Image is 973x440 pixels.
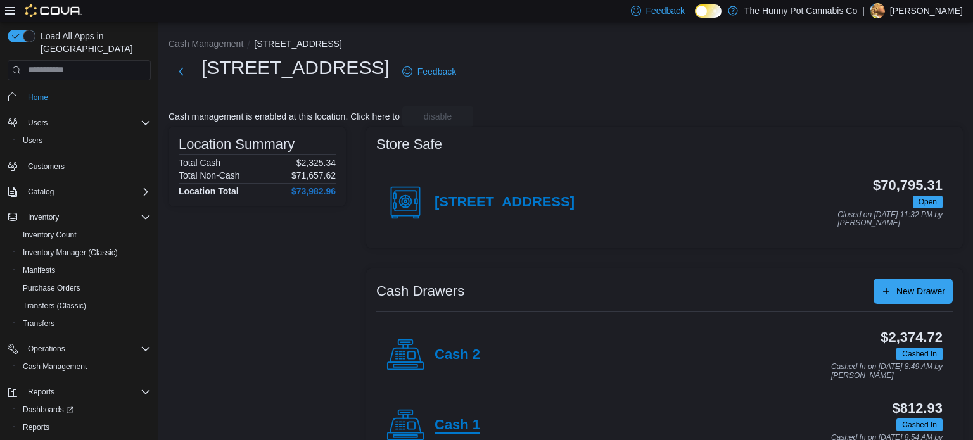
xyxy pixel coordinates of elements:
span: Operations [23,341,151,356]
button: disable [402,106,473,127]
span: Users [23,135,42,146]
span: Dashboards [23,405,73,415]
span: Home [28,92,48,103]
button: Transfers (Classic) [13,297,156,315]
span: Transfers [18,316,151,331]
p: | [862,3,865,18]
span: Cash Management [23,361,87,372]
button: New Drawer [874,279,953,304]
h3: Store Safe [376,137,442,152]
p: Closed on [DATE] 11:32 PM by [PERSON_NAME] [837,211,943,228]
span: Customers [28,161,65,172]
input: Dark Mode [695,4,722,18]
span: Open [919,196,937,208]
span: Reports [28,387,54,397]
button: Cash Management [13,358,156,375]
p: $2,325.34 [296,158,336,168]
a: Home [23,90,53,105]
span: Customers [23,158,151,174]
span: Inventory Count [18,227,151,242]
a: Users [18,133,48,148]
a: Inventory Count [18,227,82,242]
h3: $2,374.72 [881,330,943,345]
span: Transfers (Classic) [18,298,151,313]
a: Inventory Manager (Classic) [18,245,123,260]
h6: Total Cash [179,158,220,168]
h4: [STREET_ADDRESS] [435,194,575,211]
span: Purchase Orders [18,280,151,296]
button: Inventory Manager (Classic) [13,244,156,261]
button: Customers [3,157,156,175]
h4: $73,982.96 [291,186,336,196]
a: Purchase Orders [18,280,86,296]
span: Reports [18,420,151,435]
a: Cash Management [18,359,92,374]
span: Purchase Orders [23,283,80,293]
button: Cash Management [169,39,243,49]
span: Catalog [23,184,151,199]
button: Inventory [3,208,156,226]
a: Manifests [18,263,60,278]
span: Transfers [23,318,54,329]
span: Cashed In [902,348,937,360]
a: Reports [18,420,54,435]
span: Users [23,115,151,130]
button: Inventory [23,210,64,225]
h1: [STREET_ADDRESS] [201,55,390,80]
span: Reports [23,384,151,399]
button: Operations [23,341,70,356]
button: Home [3,88,156,106]
button: Catalog [3,183,156,201]
span: Inventory [28,212,59,222]
span: Load All Apps in [GEOGRAPHIC_DATA] [35,30,151,55]
span: Manifests [23,265,55,275]
a: Dashboards [18,402,79,417]
span: Manifests [18,263,151,278]
a: Transfers (Classic) [18,298,91,313]
a: Transfers [18,316,60,331]
span: Open [913,196,943,208]
span: Inventory Manager (Classic) [18,245,151,260]
button: Reports [13,418,156,436]
a: Customers [23,159,70,174]
span: Inventory Manager (Classic) [23,248,118,258]
span: Catalog [28,187,54,197]
span: Cashed In [896,348,943,360]
img: Cova [25,4,82,17]
span: Feedback [417,65,456,78]
p: The Hunny Pot Cannabis Co [744,3,857,18]
span: Cashed In [896,418,943,431]
nav: An example of EuiBreadcrumbs [169,37,963,53]
p: [PERSON_NAME] [890,3,963,18]
h3: $70,795.31 [873,178,943,193]
button: Users [3,114,156,132]
span: Home [23,89,151,105]
p: $71,657.62 [291,170,336,180]
div: Ryan Noble [870,3,885,18]
h3: Location Summary [179,137,295,152]
button: Reports [23,384,60,399]
span: Users [28,118,48,128]
button: Inventory Count [13,226,156,244]
span: Reports [23,422,49,432]
span: Transfers (Classic) [23,301,86,311]
span: Inventory [23,210,151,225]
a: Feedback [397,59,461,84]
p: Cashed In on [DATE] 8:49 AM by [PERSON_NAME] [831,363,943,380]
button: Catalog [23,184,59,199]
span: Inventory Count [23,230,77,240]
button: Reports [3,383,156,401]
button: Transfers [13,315,156,332]
button: Next [169,59,194,84]
span: Feedback [646,4,685,17]
h4: Cash 1 [435,417,480,434]
h4: Cash 2 [435,347,480,363]
span: disable [424,110,452,123]
a: Dashboards [13,401,156,418]
h3: $812.93 [893,401,943,416]
button: Users [23,115,53,130]
span: Cash Management [18,359,151,374]
span: Cashed In [902,419,937,431]
button: [STREET_ADDRESS] [254,39,341,49]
